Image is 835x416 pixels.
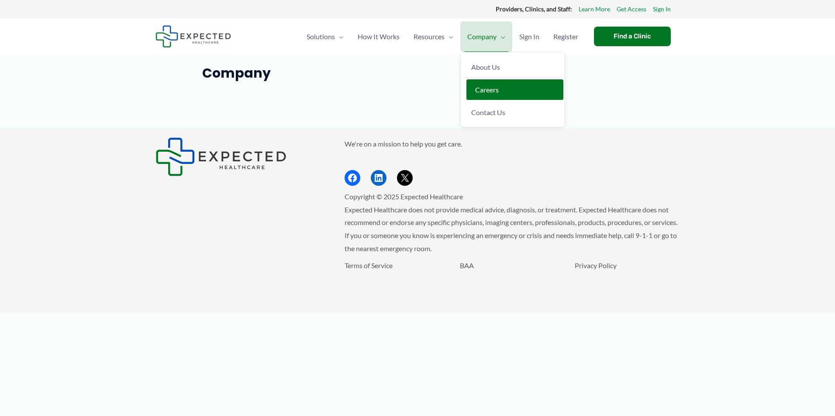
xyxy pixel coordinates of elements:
a: Careers [466,79,563,100]
a: Privacy Policy [575,261,617,269]
a: Sign In [653,3,671,15]
a: ResourcesMenu Toggle [407,21,460,52]
strong: Providers, Clinics, and Staff: [496,5,572,13]
span: Copyright © 2025 Expected Healthcare [345,192,463,201]
aside: Footer Widget 3 [345,259,680,292]
a: Sign In [512,21,546,52]
span: Menu Toggle [445,21,453,52]
a: BAA [460,261,474,269]
span: Company [467,21,497,52]
h1: Company [202,65,633,81]
p: We're on a mission to help you get care. [345,137,680,150]
a: SolutionsMenu Toggle [300,21,351,52]
a: How It Works [351,21,407,52]
img: Expected Healthcare Logo - side, dark font, small [155,137,286,176]
span: About Us [471,63,500,71]
span: How It Works [358,21,400,52]
span: Expected Healthcare does not provide medical advice, diagnosis, or treatment. Expected Healthcare... [345,205,677,252]
span: Sign In [519,21,539,52]
span: Menu Toggle [335,21,344,52]
span: Contact Us [471,108,505,116]
aside: Footer Widget 1 [155,137,323,176]
a: About Us [464,57,561,78]
span: Solutions [307,21,335,52]
span: Register [553,21,578,52]
a: Get Access [617,3,646,15]
a: Find a Clinic [594,27,671,46]
a: CompanyMenu Toggle [460,21,512,52]
a: Terms of Service [345,261,393,269]
span: Careers [475,85,499,94]
a: Register [546,21,585,52]
a: Contact Us [464,102,561,123]
span: Menu Toggle [497,21,505,52]
span: Resources [414,21,445,52]
nav: Primary Site Navigation [300,21,585,52]
aside: Footer Widget 2 [345,137,680,186]
a: Learn More [579,3,610,15]
img: Expected Healthcare Logo - side, dark font, small [155,25,231,48]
